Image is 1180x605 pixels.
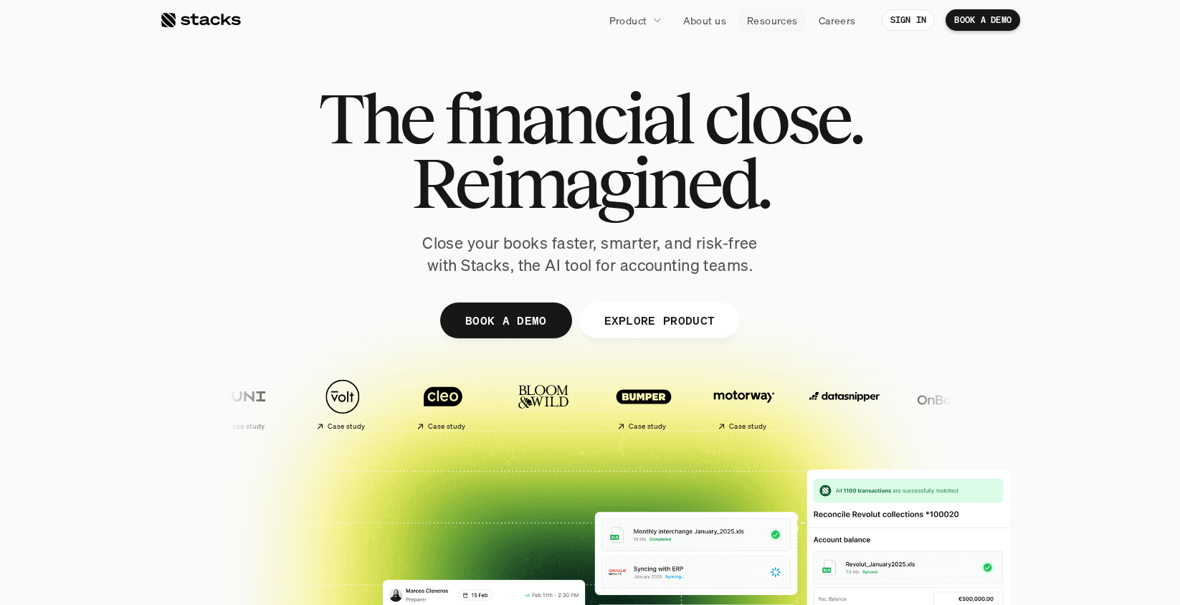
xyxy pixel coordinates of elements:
[738,7,807,33] a: Resources
[287,371,380,437] a: Case study
[688,371,781,437] a: Case study
[579,302,740,338] a: EXPLORE PRODUCT
[720,422,758,431] h2: Case study
[186,371,280,437] a: Case study
[704,86,862,151] span: close.
[419,422,457,431] h2: Case study
[683,13,726,28] p: About us
[411,151,769,215] span: Reimagined.
[954,15,1012,25] p: BOOK A DEMO
[604,310,715,330] p: EXPLORE PRODUCT
[387,371,480,437] a: Case study
[810,7,865,33] a: Careers
[218,422,256,431] h2: Case study
[318,422,356,431] h2: Case study
[619,422,657,431] h2: Case study
[609,13,647,28] p: Product
[747,13,798,28] p: Resources
[465,310,547,330] p: BOOK A DEMO
[675,7,735,33] a: About us
[819,13,856,28] p: Careers
[946,9,1020,31] a: BOOK A DEMO
[169,273,232,283] a: Privacy Policy
[440,302,572,338] a: BOOK A DEMO
[444,86,692,151] span: financial
[588,371,681,437] a: Case study
[411,232,769,277] p: Close your books faster, smarter, and risk-free with Stacks, the AI tool for accounting teams.
[318,86,432,151] span: The
[890,15,927,25] p: SIGN IN
[882,9,936,31] a: SIGN IN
